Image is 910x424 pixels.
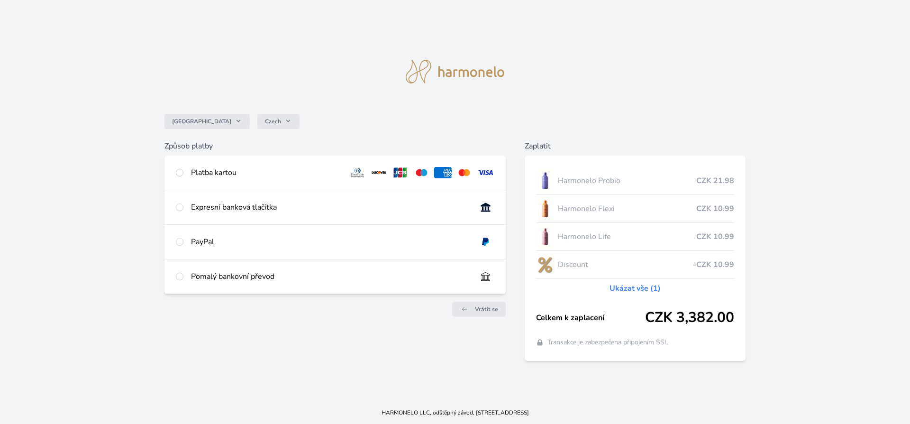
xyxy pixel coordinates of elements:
[558,175,697,186] span: Harmonelo Probio
[477,202,494,213] img: onlineBanking_CZ.svg
[536,253,554,277] img: discount-lo.png
[558,231,697,242] span: Harmonelo Life
[693,259,734,270] span: -CZK 10.99
[164,114,250,129] button: [GEOGRAPHIC_DATA]
[191,236,469,248] div: PayPal
[191,202,469,213] div: Expresní banková tlačítka
[536,312,646,323] span: Celkem k zaplacení
[391,167,409,178] img: jcb.svg
[164,140,506,152] h6: Způsob platby
[558,259,693,270] span: Discount
[370,167,388,178] img: discover.svg
[265,118,281,125] span: Czech
[191,271,469,282] div: Pomalý bankovní převod
[477,236,494,248] img: paypal.svg
[525,140,746,152] h6: Zaplatit
[172,118,231,125] span: [GEOGRAPHIC_DATA]
[536,197,554,221] img: CLEAN_FLEXI_se_stinem_x-hi_(1)-lo.jpg
[477,271,494,282] img: bankTransfer_IBAN.svg
[477,167,494,178] img: visa.svg
[452,302,506,317] a: Vrátit se
[536,169,554,193] img: CLEAN_PROBIO_se_stinem_x-lo.jpg
[257,114,300,129] button: Czech
[610,283,661,294] a: Ukázat vše (1)
[558,203,697,214] span: Harmonelo Flexi
[191,167,342,178] div: Platba kartou
[696,203,734,214] span: CZK 10.99
[349,167,366,178] img: diners.svg
[536,225,554,249] img: CLEAN_LIFE_se_stinem_x-lo.jpg
[413,167,430,178] img: maestro.svg
[455,167,473,178] img: mc.svg
[547,338,668,347] span: Transakce je zabezpečena připojením SSL
[434,167,452,178] img: amex.svg
[406,60,504,83] img: logo.svg
[696,231,734,242] span: CZK 10.99
[645,309,734,326] span: CZK 3,382.00
[475,305,498,313] span: Vrátit se
[696,175,734,186] span: CZK 21.98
